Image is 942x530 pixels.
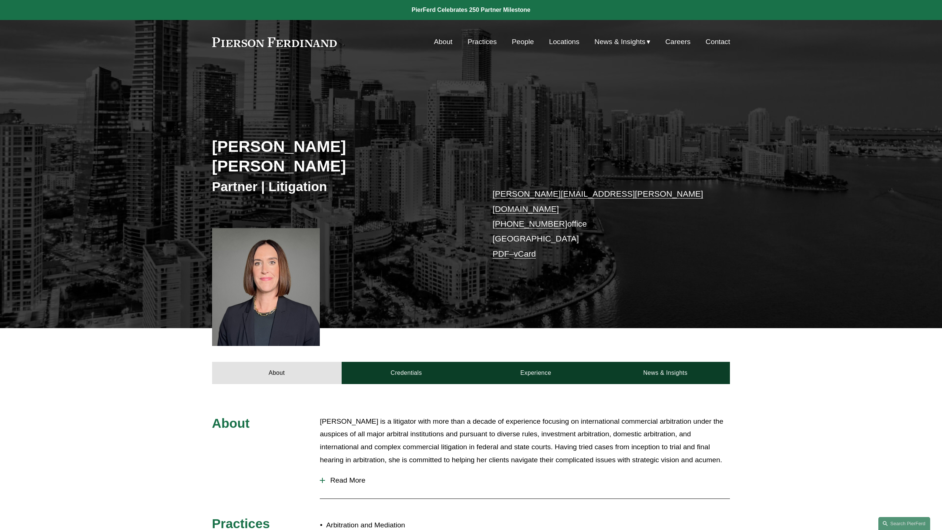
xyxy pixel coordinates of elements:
[320,415,730,466] p: [PERSON_NAME] is a litigator with more than a decade of experience focusing on international comm...
[594,36,646,49] span: News & Insights
[320,471,730,490] button: Read More
[600,362,730,384] a: News & Insights
[493,249,509,259] a: PDF
[705,35,730,49] a: Contact
[878,517,930,530] a: Search this site
[325,476,730,484] span: Read More
[212,416,250,430] span: About
[212,137,471,176] h2: [PERSON_NAME] [PERSON_NAME]
[594,35,650,49] a: folder dropdown
[514,249,536,259] a: vCard
[467,35,497,49] a: Practices
[493,219,567,229] a: [PHONE_NUMBER]
[493,187,708,261] p: office [GEOGRAPHIC_DATA] –
[549,35,579,49] a: Locations
[493,189,703,213] a: [PERSON_NAME][EMAIL_ADDRESS][PERSON_NAME][DOMAIN_NAME]
[342,362,471,384] a: Credentials
[434,35,452,49] a: About
[212,179,471,195] h3: Partner | Litigation
[471,362,601,384] a: Experience
[212,362,342,384] a: About
[512,35,534,49] a: People
[665,35,690,49] a: Careers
